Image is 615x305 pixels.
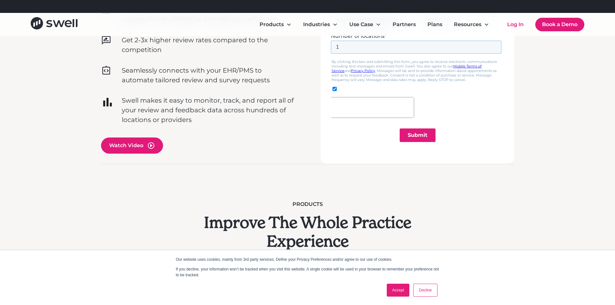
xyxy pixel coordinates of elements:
a: Partners [387,18,421,31]
div: Watch Video [109,142,143,149]
div: Industries [303,21,330,28]
p: Seamlessly connects with your EHR/PMS to automate tailored review and survey requests [122,66,295,85]
a: open lightbox [101,137,295,154]
div: Products [184,200,432,208]
a: Log In [501,18,530,31]
a: Book a Demo [535,18,584,31]
div: Use Case [349,21,373,28]
p: Get 2-3x higher review rates compared to the competition [122,35,295,55]
h2: Improve The Whole Practice Experience [184,213,432,250]
a: Plans [422,18,447,31]
div: Products [260,21,284,28]
p: Our website uses cookies, mainly from 3rd party services. Define your Privacy Preferences and/or ... [176,257,439,262]
div: Resources [449,18,494,31]
div: Products [254,18,297,31]
a: Accept [387,284,410,297]
div: Resources [454,21,481,28]
p: If you decline, your information won’t be tracked when you visit this website. A single cookie wi... [176,266,439,278]
div: Industries [298,18,343,31]
p: Swell makes it easy to monitor, track, and report all of your review and feedback data across hun... [122,96,295,125]
a: Decline [413,284,437,297]
div: Use Case [344,18,386,31]
a: home [31,17,77,32]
